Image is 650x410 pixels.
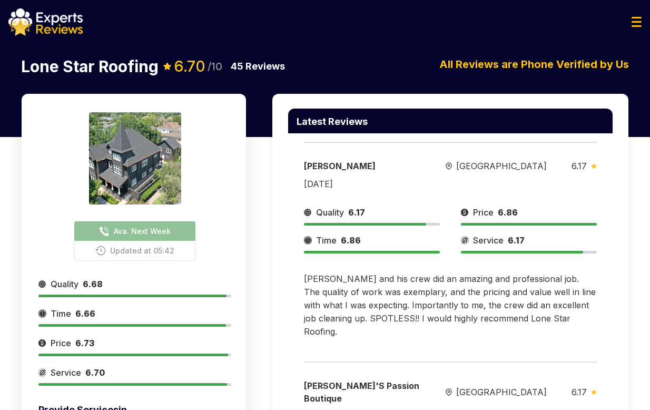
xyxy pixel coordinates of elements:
[456,160,547,172] span: [GEOGRAPHIC_DATA]
[473,206,494,219] span: Price
[38,278,46,290] img: slider icon
[99,226,110,237] img: buttonPhoneIcon
[572,161,587,171] span: 6.17
[341,235,361,246] span: 6.86
[473,234,504,247] span: Service
[572,387,587,397] span: 6.17
[231,61,243,72] span: 45
[208,61,222,72] span: /10
[75,308,95,319] span: 6.66
[51,337,71,349] span: Price
[231,59,285,74] p: Reviews
[85,367,105,378] span: 6.70
[110,245,174,256] span: Updated at 05:42
[38,307,46,320] img: slider icon
[316,234,337,247] span: Time
[114,226,171,237] span: Ava. Next Week
[591,163,597,169] img: slider icon
[51,278,78,290] span: Quality
[74,221,195,241] button: Ava. Next Week
[304,234,312,247] img: slider icon
[632,17,642,27] img: Menu Icon
[75,338,94,348] span: 6.73
[456,386,547,398] span: [GEOGRAPHIC_DATA]
[427,56,642,72] p: All Reviews are Phone Verified by Us
[297,117,368,126] p: Latest Reviews
[21,58,159,74] p: Lone Star Roofing
[446,162,452,170] img: slider icon
[304,178,333,190] div: [DATE]
[95,246,106,256] img: buttonPhoneIcon
[461,206,469,219] img: slider icon
[508,235,525,246] span: 6.17
[74,241,195,261] button: Updated at 05:42
[348,207,365,218] span: 6.17
[83,279,103,289] span: 6.68
[174,57,205,75] span: 6.70
[591,389,597,395] img: slider icon
[304,379,421,405] div: [PERSON_NAME]'s Passion Boutique
[316,206,344,219] span: Quality
[304,206,312,219] img: slider icon
[38,366,46,379] img: slider icon
[51,366,81,379] span: Service
[461,234,469,247] img: slider icon
[38,337,46,349] img: slider icon
[498,207,518,218] span: 6.86
[304,160,421,172] div: [PERSON_NAME]
[446,388,452,396] img: slider icon
[8,8,83,36] img: logo
[304,274,596,337] span: [PERSON_NAME] and his crew did an amazing and professional job. The quality of work was exemplary...
[89,112,181,204] img: expert image
[51,307,71,320] span: Time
